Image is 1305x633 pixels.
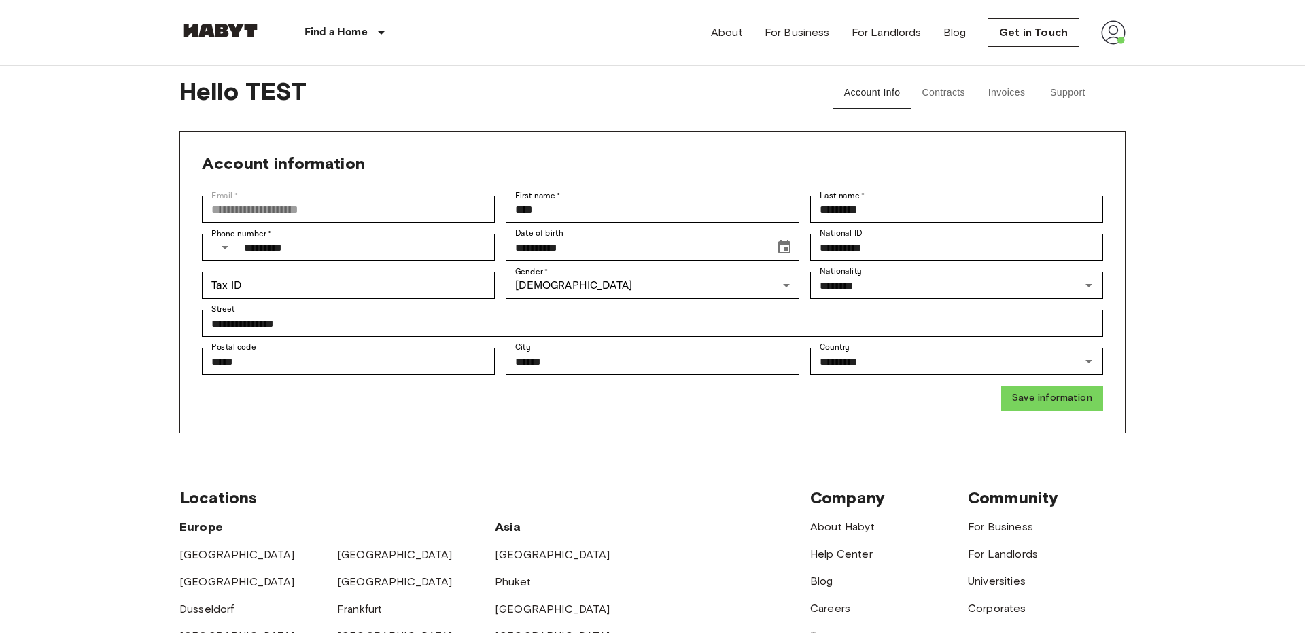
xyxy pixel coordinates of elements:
span: Hello TEST [179,77,795,109]
label: First name [515,189,561,202]
span: Locations [179,488,257,507]
img: Habyt [179,24,261,37]
a: Frankfurt [337,602,382,615]
button: Invoices [976,77,1037,109]
label: Nationality [820,266,862,277]
button: Open [1079,352,1098,371]
label: Country [820,342,850,353]
span: Europe [179,520,223,535]
div: [DEMOGRAPHIC_DATA] [506,272,799,299]
a: For Landlords [968,547,1038,560]
a: Phuket [495,575,531,588]
a: About [711,24,743,41]
a: About Habyt [810,520,875,533]
label: Postal code [211,342,256,353]
div: City [506,348,799,375]
label: Gender [515,266,548,278]
a: For Landlords [852,24,922,41]
a: For Business [968,520,1033,533]
a: Universities [968,575,1026,587]
a: Help Center [810,547,873,560]
a: Corporates [968,602,1026,615]
img: avatar [1101,20,1126,45]
button: Open [1079,276,1098,295]
a: Blog [943,24,967,41]
div: Street [202,310,1103,337]
p: Find a Home [304,24,368,41]
div: Email [202,196,495,223]
label: Last name [820,189,865,202]
label: Date of birth [515,228,563,239]
a: Dusseldorf [179,602,234,615]
label: City [515,342,531,353]
a: [GEOGRAPHIC_DATA] [179,575,295,588]
span: Community [968,488,1058,507]
label: Street [211,304,234,315]
span: Account information [202,153,365,173]
div: National ID [810,234,1103,261]
div: Postal code [202,348,495,375]
span: Company [810,488,885,507]
span: Asia [495,520,521,535]
button: Support [1037,77,1098,109]
a: For Business [765,24,830,41]
div: First name [506,196,799,223]
a: [GEOGRAPHIC_DATA] [495,548,610,561]
button: Save information [1001,386,1103,411]
a: Blog [810,575,833,587]
button: Contracts [911,77,976,109]
a: [GEOGRAPHIC_DATA] [337,575,453,588]
button: Select country [211,234,239,261]
label: National ID [820,228,862,239]
div: Tax ID [202,272,495,299]
label: Phone number [211,228,272,240]
a: Careers [810,602,850,615]
a: Get in Touch [988,18,1079,47]
button: Choose date, selected date is Jul 2, 1998 [771,234,798,261]
button: Account Info [833,77,911,109]
a: [GEOGRAPHIC_DATA] [495,602,610,615]
label: Email [211,189,238,202]
a: [GEOGRAPHIC_DATA] [337,548,453,561]
div: Last name [810,196,1103,223]
a: [GEOGRAPHIC_DATA] [179,548,295,561]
